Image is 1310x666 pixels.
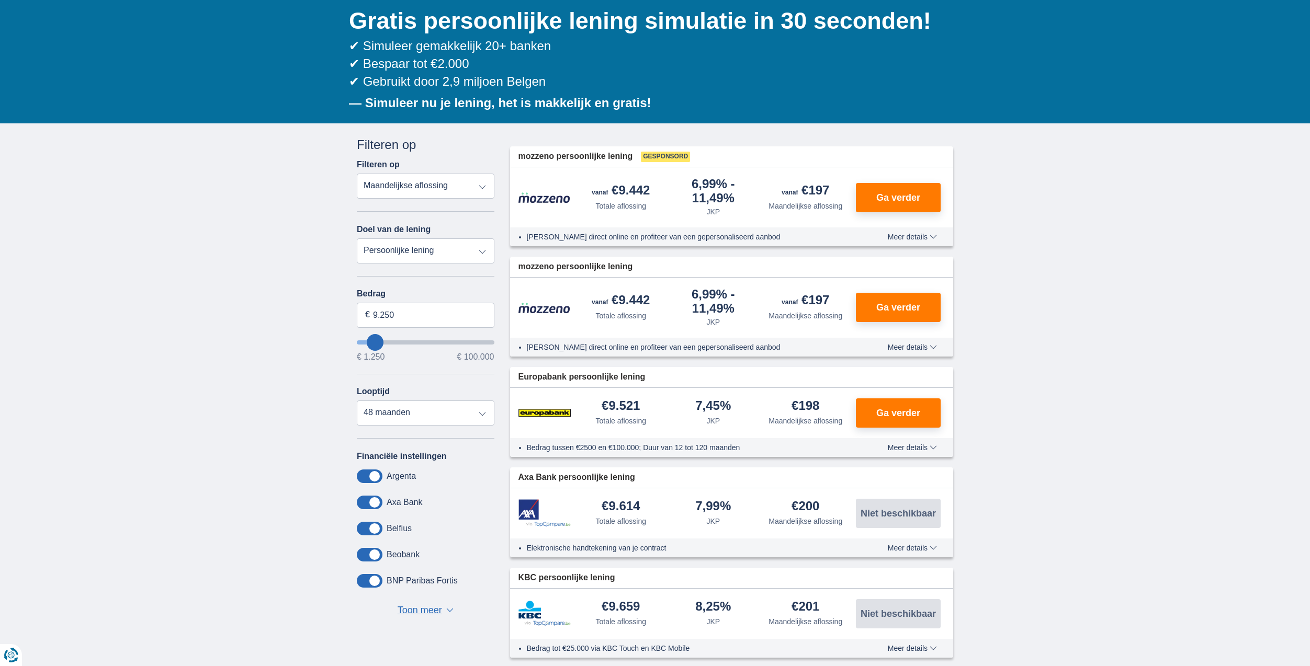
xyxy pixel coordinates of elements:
[398,604,442,617] span: Toon meer
[518,371,646,383] span: Europabank persoonlijke lening
[527,442,850,453] li: Bedrag tussen €2500 en €100.000; Duur van 12 tot 120 maanden
[527,342,850,352] li: [PERSON_NAME] direct online en profiteer van een gepersonaliseerd aanbod
[595,516,646,526] div: Totale aflossing
[602,600,640,614] div: €9.659
[387,550,420,559] label: Beobank
[518,499,571,527] img: product.pl.alt Axa Bank
[782,184,829,199] div: €197
[888,444,937,451] span: Meer details
[357,136,494,154] div: Filteren op
[527,643,850,653] li: Bedrag tot €25.000 via KBC Touch en KBC Mobile
[880,343,945,351] button: Meer details
[518,302,571,314] img: product.pl.alt Mozzeno
[880,544,945,552] button: Meer details
[527,232,850,242] li: [PERSON_NAME] direct online en profiteer van een gepersonaliseerd aanbod
[518,151,633,163] span: mozzeno persoonlijke lening
[856,398,941,428] button: Ga verder
[518,472,635,484] span: Axa Bank persoonlijke lening
[641,152,690,162] span: Gesponsord
[876,303,920,312] span: Ga verder
[769,201,842,211] div: Maandelijkse aflossing
[518,400,571,426] img: product.pl.alt Europabank
[349,37,953,91] div: ✔ Simuleer gemakkelijk 20+ banken ✔ Bespaar tot €2.000 ✔ Gebruikt door 2,9 miljoen Belgen
[592,294,650,308] div: €9.442
[792,500,819,514] div: €200
[706,516,720,526] div: JKP
[602,500,640,514] div: €9.614
[888,544,937,552] span: Meer details
[695,500,731,514] div: 7,99%
[357,340,494,345] input: wantToBorrow
[695,600,731,614] div: 8,25%
[876,408,920,418] span: Ga verder
[706,206,720,217] div: JKP
[446,608,454,612] span: ▼
[518,572,615,584] span: KBC persoonlijke lening
[856,293,941,322] button: Ga verder
[595,616,646,627] div: Totale aflossing
[357,452,447,461] label: Financiële instellingen
[888,645,937,652] span: Meer details
[876,193,920,202] span: Ga verder
[394,603,457,618] button: Toon meer ▼
[595,201,646,211] div: Totale aflossing
[671,288,755,315] div: 6,99%
[592,184,650,199] div: €9.442
[880,443,945,452] button: Meer details
[880,644,945,652] button: Meer details
[769,311,842,321] div: Maandelijkse aflossing
[856,599,941,628] button: Niet beschikbaar
[792,600,819,614] div: €201
[782,294,829,308] div: €197
[595,416,646,426] div: Totale aflossing
[387,524,412,533] label: Belfius
[357,225,431,234] label: Doel van de lening
[769,516,842,526] div: Maandelijkse aflossing
[457,353,494,361] span: € 100.000
[602,399,640,414] div: €9.521
[357,353,385,361] span: € 1.250
[357,387,390,396] label: Looptijd
[706,317,720,327] div: JKP
[861,609,936,618] span: Niet beschikbaar
[357,160,400,169] label: Filteren op
[387,472,416,481] label: Argenta
[856,499,941,528] button: Niet beschikbaar
[792,399,819,414] div: €198
[349,5,953,37] h1: Gratis persoonlijke lening simulatie in 30 seconden!
[357,289,494,298] label: Bedrag
[518,261,633,273] span: mozzeno persoonlijke lening
[888,343,937,351] span: Meer details
[888,233,937,240] span: Meer details
[695,399,731,414] div: 7,45%
[527,543,850,553] li: Elektronische handtekening van je contract
[769,416,842,426] div: Maandelijkse aflossing
[387,576,458,585] label: BNP Paribas Fortis
[880,233,945,241] button: Meer details
[706,416,720,426] div: JKP
[671,178,755,204] div: 6,99%
[595,311,646,321] div: Totale aflossing
[365,309,370,321] span: €
[706,616,720,627] div: JKP
[518,601,571,626] img: product.pl.alt KBC
[861,509,936,518] span: Niet beschikbaar
[349,96,651,110] b: — Simuleer nu je lening, het is makkelijk en gratis!
[518,192,571,203] img: product.pl.alt Mozzeno
[769,616,842,627] div: Maandelijkse aflossing
[856,183,941,212] button: Ga verder
[387,498,422,507] label: Axa Bank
